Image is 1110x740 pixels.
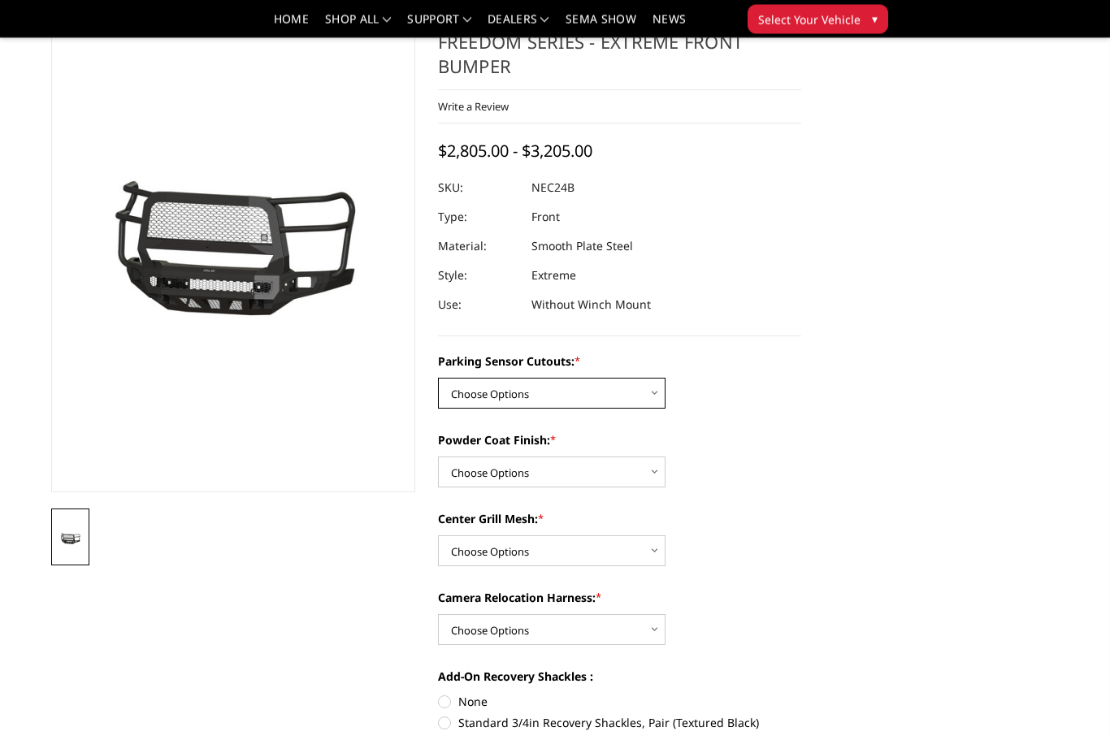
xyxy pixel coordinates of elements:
button: Select Your Vehicle [748,5,888,34]
dd: Smooth Plate Steel [531,232,633,262]
dd: Without Winch Mount [531,291,651,320]
a: News [653,14,686,37]
span: Select Your Vehicle [758,11,861,28]
dt: Style: [438,262,519,291]
label: Camera Relocation Harness: [438,590,802,607]
label: Parking Sensor Cutouts: [438,353,802,370]
a: Dealers [488,14,549,37]
label: Standard 3/4in Recovery Shackles, Pair (Textured Black) [438,715,802,732]
dd: NEC24B [531,174,575,203]
h1: [DATE]-[DATE] Chevrolet - Freedom Series - Extreme Front Bumper [438,6,802,91]
dt: SKU: [438,174,519,203]
dd: Extreme [531,262,576,291]
a: SEMA Show [566,14,636,37]
dt: Use: [438,291,519,320]
span: $2,805.00 - $3,205.00 [438,141,592,162]
label: Powder Coat Finish: [438,432,802,449]
label: None [438,694,802,711]
dt: Type: [438,203,519,232]
dd: Front [531,203,560,232]
label: Center Grill Mesh: [438,511,802,528]
a: shop all [325,14,391,37]
img: 2024-2025 Chevrolet 2500-3500 - Freedom Series - Extreme Front Bumper [56,533,85,546]
a: Write a Review [438,100,509,115]
a: Support [407,14,471,37]
span: ▾ [872,11,878,28]
a: Home [274,14,309,37]
label: Add-On Recovery Shackles : [438,669,802,686]
dt: Material: [438,232,519,262]
a: 2024-2025 Chevrolet 2500-3500 - Freedom Series - Extreme Front Bumper [51,6,415,493]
